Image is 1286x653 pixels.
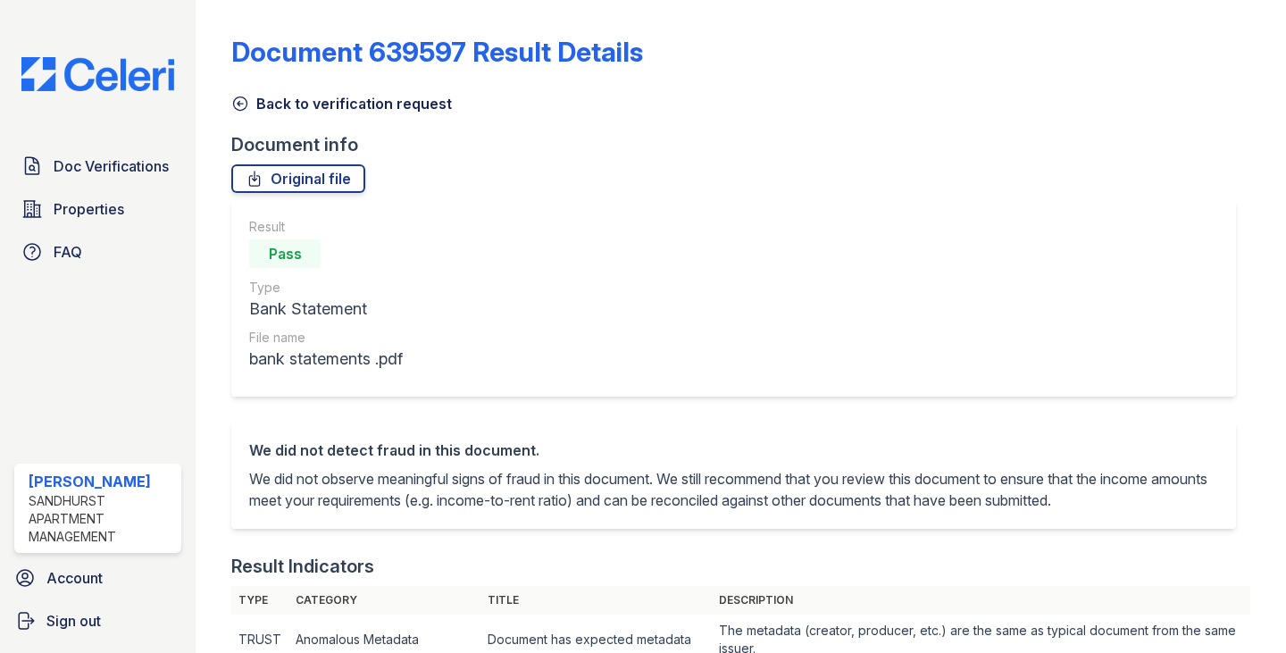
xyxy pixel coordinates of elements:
div: File name [249,329,403,347]
div: Result [249,218,403,236]
th: Description [712,586,1250,615]
th: Type [231,586,288,615]
img: CE_Logo_Blue-a8612792a0a2168367f1c8372b55b34899dd931a85d93a1a3d3e32e68fde9ad4.png [7,57,188,91]
span: Account [46,567,103,589]
th: Title [480,586,712,615]
a: Back to verification request [231,93,452,114]
a: Document 639597 Result Details [231,36,643,68]
a: Account [7,560,188,596]
div: bank statements .pdf [249,347,403,372]
span: Doc Verifications [54,155,169,177]
a: Original file [231,164,365,193]
div: [PERSON_NAME] [29,471,174,492]
span: FAQ [54,241,82,263]
th: Category [288,586,480,615]
div: Pass [249,239,321,268]
div: We did not detect fraud in this document. [249,440,1218,461]
span: Properties [54,198,124,220]
div: Result Indicators [231,554,374,579]
div: Bank Statement [249,297,403,322]
a: FAQ [14,234,181,270]
span: Sign out [46,610,101,632]
a: Properties [14,191,181,227]
div: Document info [231,132,1250,157]
div: Sandhurst Apartment Management [29,492,174,546]
p: We did not observe meaningful signs of fraud in this document. We still recommend that you review... [249,468,1218,511]
div: Type [249,279,403,297]
a: Sign out [7,603,188,639]
a: Doc Verifications [14,148,181,184]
